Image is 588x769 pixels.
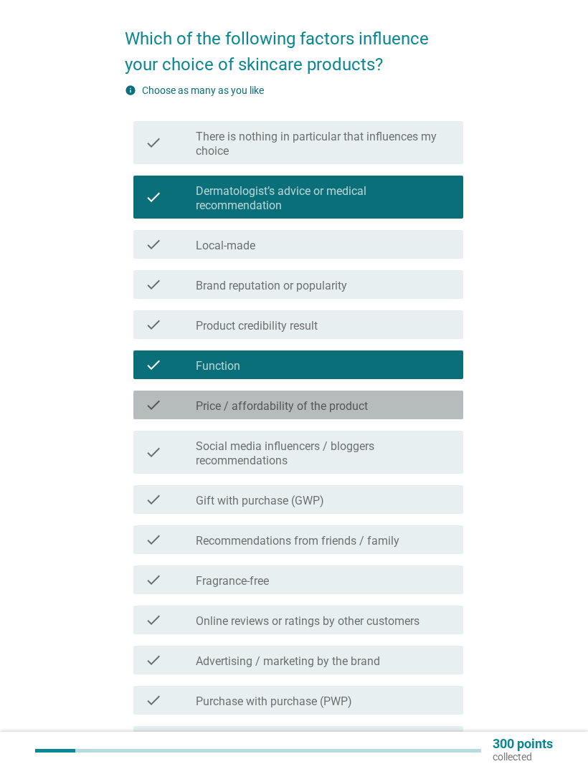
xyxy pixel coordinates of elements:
label: Social media influencers / bloggers recommendations [196,439,452,468]
i: info [125,85,136,96]
i: check [145,531,162,548]
i: check [145,236,162,253]
i: check [145,127,162,158]
label: Price / affordability of the product [196,399,368,414]
label: Gift with purchase (GWP) [196,494,324,508]
label: Choose as many as you like [142,85,264,96]
label: Local-made [196,239,255,253]
i: check [145,316,162,333]
p: 300 points [493,737,553,750]
i: check [145,571,162,588]
i: check [145,396,162,414]
i: check [145,356,162,373]
label: Fragrance-free [196,574,269,588]
i: check [145,651,162,669]
i: check [145,276,162,293]
label: Advertising / marketing by the brand [196,654,380,669]
h2: Which of the following factors influence your choice of skincare products? [125,11,463,77]
i: check [145,611,162,629]
label: Brand reputation or popularity [196,279,347,293]
label: Product credibility result [196,319,318,333]
label: Dermatologist’s advice or medical recommendation [196,184,452,213]
label: Recommendations from friends / family [196,534,399,548]
label: Function [196,359,240,373]
p: collected [493,750,553,763]
label: Purchase with purchase (PWP) [196,694,352,709]
i: check [145,692,162,709]
i: check [145,436,162,468]
label: There is nothing in particular that influences my choice [196,130,452,158]
i: check [145,181,162,213]
label: Online reviews or ratings by other customers [196,614,419,629]
i: check [145,491,162,508]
